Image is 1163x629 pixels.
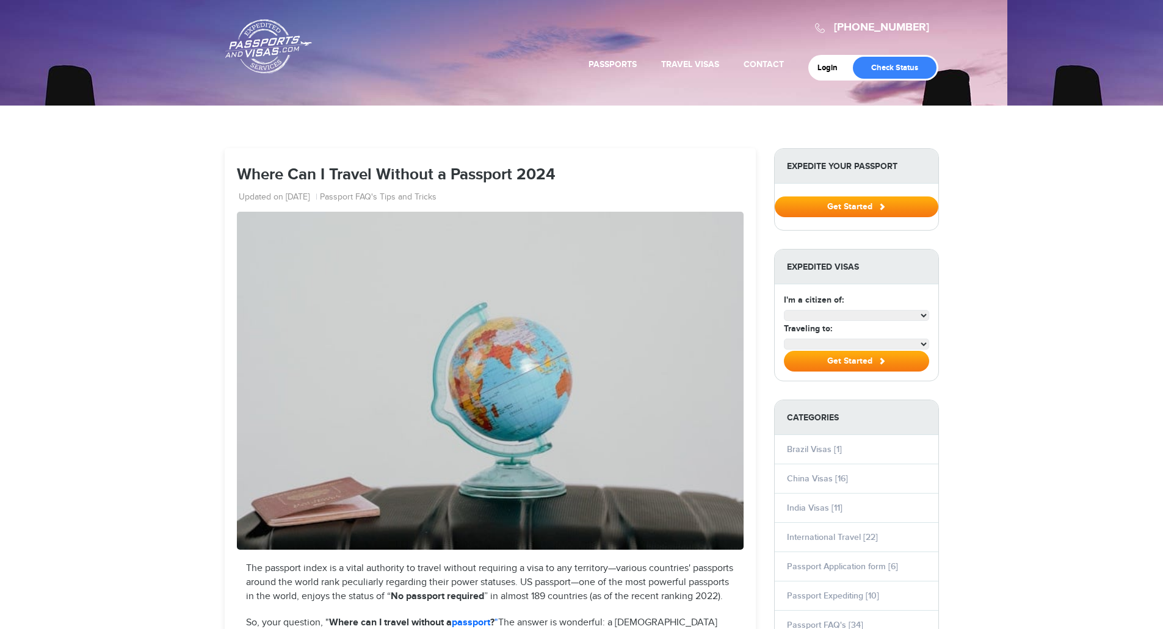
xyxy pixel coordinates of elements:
[817,63,846,73] a: Login
[237,167,744,184] h1: Where Can I Travel Without a Passport 2024
[784,351,929,372] button: Get Started
[495,617,498,628] a: "
[661,59,719,70] a: Travel Visas
[787,532,878,542] a: International Travel [22]
[834,21,929,34] a: [PHONE_NUMBER]
[775,196,938,217] button: Get Started
[329,617,495,628] strong: Where can I travel without a ?
[225,19,312,74] a: Passports & [DOMAIN_NAME]
[391,591,484,602] strong: No passport required
[380,192,437,204] a: Tips and Tricks
[787,503,842,513] a: India Visas [11]
[775,400,938,435] strong: Categories
[775,201,938,211] a: Get Started
[787,473,848,484] a: China Visas [16]
[452,617,490,628] a: passport
[320,192,377,204] a: Passport FAQ's
[787,561,898,572] a: Passport Application form [6]
[787,444,842,455] a: Brazil Visas [1]
[246,562,734,604] p: The passport index is a vital authority to travel without requiring a visa to any territory—vario...
[744,59,784,70] a: Contact
[775,250,938,284] strong: Expedited Visas
[775,149,938,184] strong: Expedite Your Passport
[589,59,637,70] a: Passports
[853,57,937,79] a: Check Status
[784,322,832,335] label: Traveling to:
[237,212,744,550] img: pexels-tima-miroshnichenko-7009465_-_28de80_-_2186b91805bf8f87dc4281b6adbed06c6a56d5ae.jpg
[787,591,879,601] a: Passport Expediting [10]
[784,293,844,306] label: I'm a citizen of:
[239,192,317,204] li: Updated on [DATE]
